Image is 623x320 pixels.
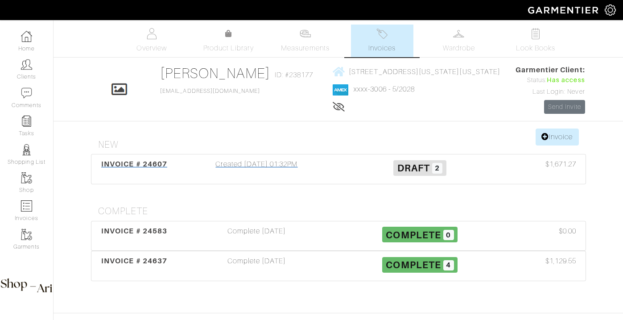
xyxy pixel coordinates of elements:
span: Product Library [203,43,254,54]
span: Complete [386,229,441,240]
span: INVOICE # 24583 [101,227,167,235]
h4: Complete [98,206,586,217]
h4: New [98,139,586,150]
span: Invoices [368,43,396,54]
span: INVOICE # 24637 [101,257,167,265]
span: $1,129.55 [545,256,576,266]
div: Status: [516,75,585,85]
img: stylists-icon-eb353228a002819b7ec25b43dbf5f0378dd9e0616d9560372ff212230b889e62.png [21,144,32,155]
img: reminder-icon-8004d30b9f0a5d33ae49ab947aed9ed385cf756f9e5892f1edd6e32f2345188e.png [21,116,32,127]
a: Overview [120,25,183,57]
a: [EMAIL_ADDRESS][DOMAIN_NAME] [160,88,260,94]
span: ID: #238177 [275,70,314,80]
span: 0 [443,230,454,241]
div: Last Login: Never [516,87,585,97]
img: orders-27d20c2124de7fd6de4e0e44c1d41de31381a507db9b33961299e4e07d508b8c.svg [376,28,388,39]
a: Invoices [351,25,413,57]
span: Has access [547,75,585,85]
img: comment-icon-a0a6a9ef722e966f86d9cbdc48e553b5cf19dbc54f86b18d962a5391bc8f6eb6.png [21,87,32,99]
div: Complete [DATE] [175,256,338,276]
span: Wardrobe [443,43,475,54]
a: INVOICE # 24637 Complete [DATE] Complete 4 $1,129.55 [91,251,586,281]
span: Look Books [516,43,556,54]
span: 2 [432,163,443,174]
img: wardrobe-487a4870c1b7c33e795ec22d11cfc2ed9d08956e64fb3008fe2437562e282088.svg [453,28,464,39]
div: Created [DATE] 01:32PM [175,159,338,179]
img: garments-icon-b7da505a4dc4fd61783c78ac3ca0ef83fa9d6f193b1c9dc38574b1d14d53ca28.png [21,229,32,240]
span: $1,671.27 [545,159,576,170]
div: Complete [DATE] [175,226,338,246]
span: Complete [386,259,441,270]
img: garmentier-logo-header-white-b43fb05a5012e4ada735d5af1a66efaba907eab6374d6393d1fbf88cb4ef424d.png [524,2,605,18]
span: 4 [443,260,454,271]
img: garments-icon-b7da505a4dc4fd61783c78ac3ca0ef83fa9d6f193b1c9dc38574b1d14d53ca28.png [21,172,32,183]
img: todo-9ac3debb85659649dc8f770b8b6100bb5dab4b48dedcbae339e5042a72dfd3cc.svg [530,28,541,39]
span: Overview [136,43,166,54]
img: clients-icon-6bae9207a08558b7cb47a8932f037763ab4055f8c8b6bfacd5dc20c3e0201464.png [21,59,32,70]
a: Send Invite [544,100,585,114]
a: [STREET_ADDRESS][US_STATE][US_STATE] [333,66,500,77]
a: [PERSON_NAME] [160,65,270,81]
span: [STREET_ADDRESS][US_STATE][US_STATE] [349,67,500,75]
a: Invoice [536,129,578,145]
img: dashboard-icon-dbcd8f5a0b271acd01030246c82b418ddd0df26cd7fceb0bd07c9910d44c42f6.png [21,31,32,42]
a: INVOICE # 24583 Complete [DATE] Complete 0 $0.00 [91,221,586,251]
img: basicinfo-40fd8af6dae0f16599ec9e87c0ef1c0a1fdea2edbe929e3d69a839185d80c458.svg [146,28,157,39]
a: Look Books [504,25,567,57]
img: american_express-1200034d2e149cdf2cc7894a33a747db654cf6f8355cb502592f1d228b2ac700.png [333,84,348,96]
span: $0.00 [559,226,576,237]
a: xxxx-3006 - 5/2028 [354,85,415,93]
img: orders-icon-0abe47150d42831381b5fb84f609e132dff9fe21cb692f30cb5eec754e2cba89.png [21,200,32,212]
span: INVOICE # 24607 [101,160,167,168]
a: Wardrobe [428,25,490,57]
img: gear-icon-white-bd11855cb880d31180b6d7d6211b90ccbf57a29d726f0c71d8c61bd08dd39cc2.png [605,4,616,16]
span: Measurements [281,43,330,54]
span: Garmentier Client: [516,65,585,75]
img: measurements-466bbee1fd09ba9460f595b01e5d73f9e2bff037440d3c8f018324cb6cdf7a4a.svg [300,28,311,39]
span: Draft [397,162,430,174]
a: Product Library [197,29,260,54]
a: Measurements [274,25,337,57]
a: INVOICE # 24607 Created [DATE] 01:32PM Draft 2 $1,671.27 [91,154,586,184]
